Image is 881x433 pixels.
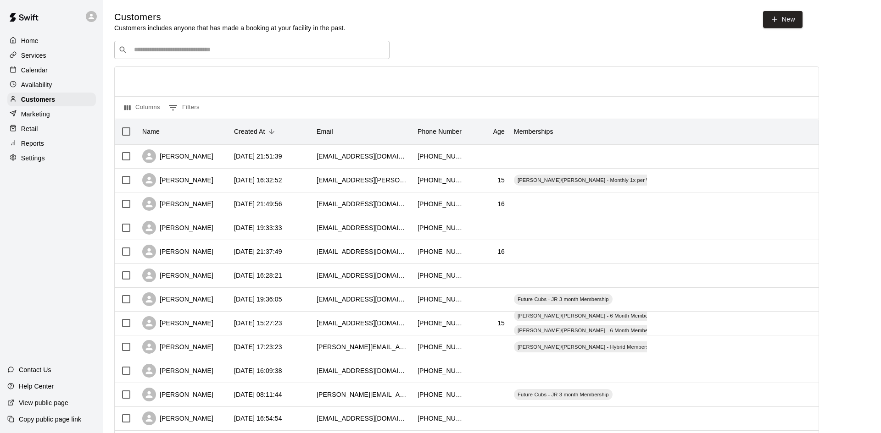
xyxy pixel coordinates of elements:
[418,223,463,232] div: +19737031789
[7,49,96,62] a: Services
[418,152,463,161] div: +19739547530
[142,245,213,258] div: [PERSON_NAME]
[418,390,463,399] div: +17324399769
[142,364,213,378] div: [PERSON_NAME]
[514,389,613,400] div: Future Cubs - JR 3 month Membership
[7,137,96,150] div: Reports
[418,318,463,328] div: +12017870217
[142,173,213,187] div: [PERSON_NAME]
[468,119,509,144] div: Age
[166,100,202,115] button: Show filters
[514,325,697,336] div: [PERSON_NAME]/[PERSON_NAME] - 6 Month Membership - 2x per week
[19,382,54,391] p: Help Center
[142,340,213,354] div: [PERSON_NAME]
[21,110,50,119] p: Marketing
[514,175,663,186] div: [PERSON_NAME]/[PERSON_NAME] - Monthly 1x per Week
[317,295,408,304] div: lesliesalmonotr@gmail.com
[7,122,96,136] a: Retail
[142,221,213,235] div: [PERSON_NAME]
[142,149,213,163] div: [PERSON_NAME]
[234,414,282,423] div: 2025-08-29 16:54:54
[21,95,55,104] p: Customers
[234,318,282,328] div: 2025-09-02 15:27:23
[7,107,96,121] a: Marketing
[7,93,96,106] a: Customers
[7,78,96,92] a: Availability
[21,51,46,60] p: Services
[21,66,48,75] p: Calendar
[234,152,282,161] div: 2025-09-11 21:51:39
[234,342,282,351] div: 2025-09-01 17:23:23
[514,391,613,398] span: Future Cubs - JR 3 month Membership
[234,175,282,185] div: 2025-09-10 16:32:52
[21,139,44,148] p: Reports
[317,119,333,144] div: Email
[122,100,162,115] button: Select columns
[21,124,38,133] p: Retail
[234,199,282,208] div: 2025-09-08 21:49:56
[142,292,213,306] div: [PERSON_NAME]
[317,414,408,423] div: kmrafter@gmail.com
[317,271,408,280] div: munoz_albert@yahoo.com
[497,247,505,256] div: 16
[497,199,505,208] div: 16
[234,271,282,280] div: 2025-09-05 16:28:21
[21,36,39,45] p: Home
[7,34,96,48] a: Home
[142,388,213,401] div: [PERSON_NAME]
[418,414,463,423] div: +19082163741
[19,415,81,424] p: Copy public page link
[19,365,51,374] p: Contact Us
[234,119,265,144] div: Created At
[497,175,505,185] div: 15
[142,269,213,282] div: [PERSON_NAME]
[317,318,408,328] div: ghesse202@gmail.com
[418,295,463,304] div: +12018411013
[7,63,96,77] a: Calendar
[317,342,408,351] div: raoul.bhavnani@gmail.com
[514,294,613,305] div: Future Cubs - JR 3 month Membership
[317,152,408,161] div: lmdb21@yahoo.com
[514,312,697,319] span: [PERSON_NAME]/[PERSON_NAME] - 6 Month Membership - 2x per week
[493,119,505,144] div: Age
[514,310,697,321] div: [PERSON_NAME]/[PERSON_NAME] - 6 Month Membership - 2x per week
[418,119,462,144] div: Phone Number
[234,247,282,256] div: 2025-09-07 21:37:49
[312,119,413,144] div: Email
[317,366,408,375] div: jpd732@gmail.com
[114,23,346,33] p: Customers includes anyone that has made a booking at your facility in the past.
[142,316,213,330] div: [PERSON_NAME]
[514,343,659,351] span: [PERSON_NAME]/[PERSON_NAME] - Hybrid Membership
[21,153,45,163] p: Settings
[317,247,408,256] div: javierbon9918@gmail.com
[418,199,463,208] div: +15512254994
[514,296,613,303] span: Future Cubs - JR 3 month Membership
[265,125,278,138] button: Sort
[418,247,463,256] div: +19543263871
[142,197,213,211] div: [PERSON_NAME]
[413,119,468,144] div: Phone Number
[114,41,390,59] div: Search customers by name or email
[234,366,282,375] div: 2025-09-01 16:09:38
[418,366,463,375] div: +19083978761
[497,318,505,328] div: 15
[7,151,96,165] a: Settings
[418,342,463,351] div: +19172091598
[509,119,647,144] div: Memberships
[514,341,659,352] div: [PERSON_NAME]/[PERSON_NAME] - Hybrid Membership
[138,119,229,144] div: Name
[418,175,463,185] div: +12013217233
[234,390,282,399] div: 2025-08-31 08:11:44
[763,11,803,28] a: New
[234,223,282,232] div: 2025-09-08 19:33:33
[21,80,52,89] p: Availability
[229,119,312,144] div: Created At
[317,390,408,399] div: rodia.michael@gmail.com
